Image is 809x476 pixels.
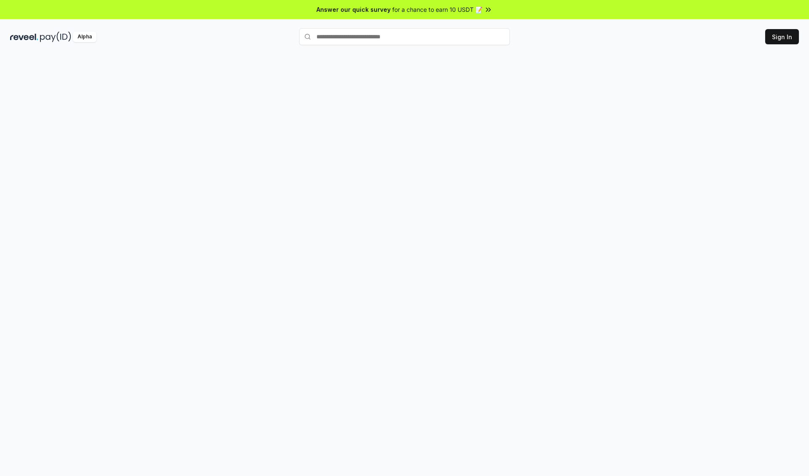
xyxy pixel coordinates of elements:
span: for a chance to earn 10 USDT 📝 [392,5,482,14]
button: Sign In [765,29,799,44]
span: Answer our quick survey [316,5,391,14]
img: pay_id [40,32,71,42]
img: reveel_dark [10,32,38,42]
div: Alpha [73,32,96,42]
